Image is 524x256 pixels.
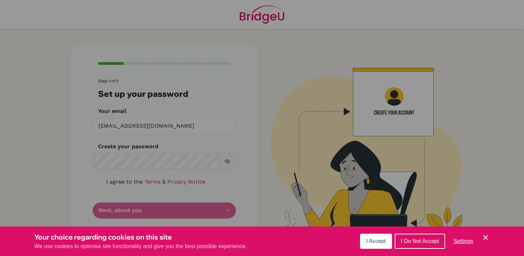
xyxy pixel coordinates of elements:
span: I Accept [366,238,386,244]
h3: Your choice regarding cookies on this site [34,232,247,242]
p: We use cookies to optimise site functionality and give you the best possible experience. [34,242,247,251]
button: I Do Not Accept [395,234,445,249]
button: Settings [448,234,479,248]
button: I Accept [360,234,392,249]
span: I Do Not Accept [401,238,439,244]
button: Save and close [481,233,490,242]
span: Settings [453,238,473,244]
